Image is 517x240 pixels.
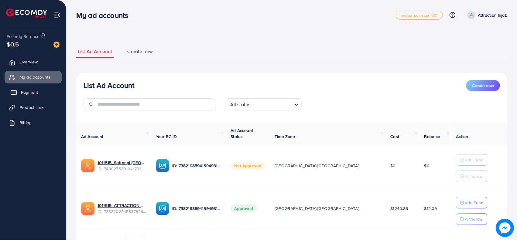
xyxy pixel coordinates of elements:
img: ic-ba-acc.ded83a64.svg [156,202,169,215]
a: 1011515_ATTRACTION HIAJB_1718803071136 [98,202,146,208]
button: Add Fund [456,197,487,208]
button: Create new [466,80,500,91]
span: $0 [390,163,395,169]
a: Billing [5,117,62,129]
span: Ecomdy Balance [7,33,39,39]
img: ic-ads-acc.e4c84228.svg [81,159,94,172]
div: Search for option [226,98,302,110]
span: Billing [19,120,32,126]
img: image [496,219,513,236]
p: Withdraw [465,215,482,223]
span: [GEOGRAPHIC_DATA]/[GEOGRAPHIC_DATA] [275,163,359,169]
span: Overview [19,59,38,65]
img: menu [53,12,60,19]
span: Ad Account [81,134,104,140]
p: Withdraw [465,173,482,180]
a: Attraction hijab [465,11,507,19]
div: <span class='underline'>1011515_Satrangi uae_1741637303662</span></br>7480275201041793041 [98,160,146,172]
span: Cost [390,134,399,140]
a: metap_pakistan_001 [396,11,443,20]
p: Attraction hijab [478,12,507,19]
span: [GEOGRAPHIC_DATA]/[GEOGRAPHIC_DATA] [275,205,359,211]
a: My ad accounts [5,71,62,83]
img: ic-ads-acc.e4c84228.svg [81,202,94,215]
p: ID: 7382198594159493121 [172,205,221,212]
span: Your BC ID [156,134,177,140]
span: All status [229,100,252,109]
span: Product Links [19,104,46,110]
span: metap_pakistan_001 [401,13,438,17]
span: Ad Account Status [231,127,253,140]
p: Add Fund [465,199,483,206]
button: Withdraw [456,171,487,182]
a: Payment [5,86,62,98]
span: Create new [127,48,153,55]
span: $12.09 [424,205,437,211]
span: Approved [231,205,257,212]
span: Balance [424,134,440,140]
span: $0 [424,163,430,169]
span: Time Zone [275,134,295,140]
div: <span class='underline'>1011515_ATTRACTION HIAJB_1718803071136</span></br>7382202945837826049 [98,202,146,215]
span: ID: 7382202945837826049 [98,208,146,215]
p: Add Fund [465,156,483,164]
span: List Ad Account [78,48,112,55]
span: $1240.86 [390,205,408,211]
a: 1011515_Satrangi [GEOGRAPHIC_DATA] [98,160,146,166]
span: Not Approved [231,162,265,170]
img: image [53,42,60,48]
a: Product Links [5,101,62,113]
span: My ad accounts [19,74,50,80]
h3: List Ad Account [84,81,134,90]
span: ID: 7480275201041793041 [98,166,146,172]
span: Action [456,134,468,140]
span: Payment [21,89,38,95]
button: Withdraw [456,213,487,225]
span: Create new [472,83,494,89]
h3: My ad accounts [76,11,133,20]
a: Overview [5,56,62,68]
span: $0.5 [7,40,19,49]
img: ic-ba-acc.ded83a64.svg [156,159,169,172]
img: logo [6,8,47,18]
p: ID: 7382198594159493121 [172,162,221,169]
input: Search for option [252,99,292,109]
button: Add Fund [456,154,487,166]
